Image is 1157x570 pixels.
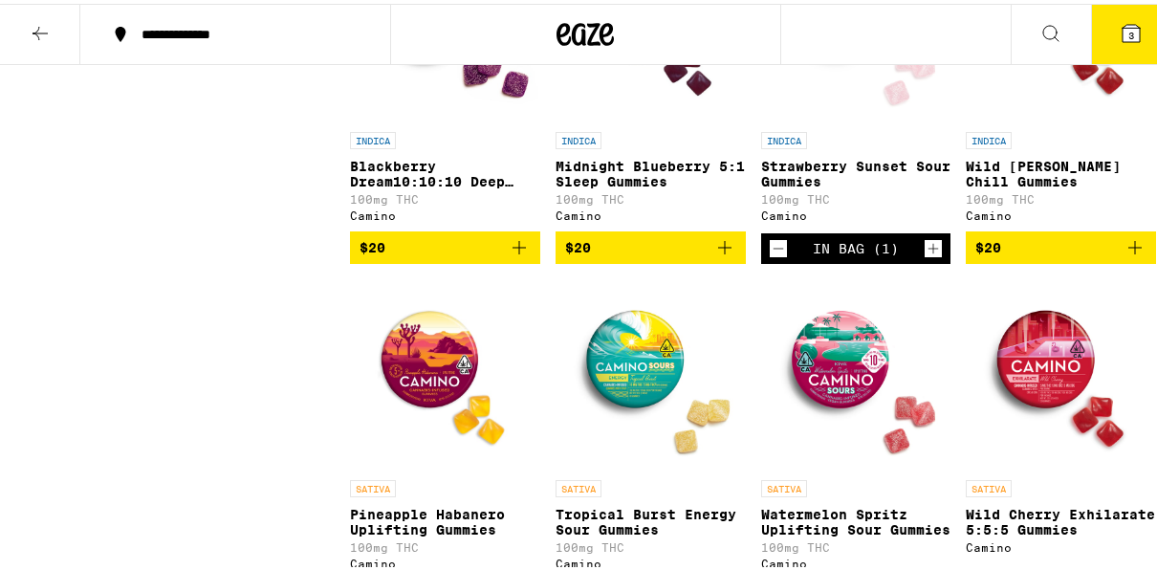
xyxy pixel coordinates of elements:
[43,13,82,31] span: Help
[556,503,746,534] p: Tropical Burst Energy Sour Gummies
[350,537,540,550] p: 100mg THC
[813,237,899,252] div: In Bag (1)
[761,155,951,186] p: Strawberry Sunset Sour Gummies
[556,189,746,202] p: 100mg THC
[966,275,1156,467] img: Camino - Wild Cherry Exhilarate 5:5:5 Gummies
[769,235,788,254] button: Decrement
[761,537,951,550] p: 100mg THC
[360,236,385,252] span: $20
[556,476,601,493] p: SATIVA
[1128,26,1134,37] span: 3
[350,503,540,534] p: Pineapple Habanero Uplifting Gummies
[556,155,746,186] p: Midnight Blueberry 5:1 Sleep Gummies
[565,236,591,252] span: $20
[761,275,951,467] img: Camino - Watermelon Spritz Uplifting Sour Gummies
[350,206,540,218] div: Camino
[350,554,540,566] div: Camino
[350,189,540,202] p: 100mg THC
[966,537,1156,550] div: Camino
[966,128,1012,145] p: INDICA
[966,206,1156,218] div: Camino
[761,189,951,202] p: 100mg THC
[761,503,951,534] p: Watermelon Spritz Uplifting Sour Gummies
[966,155,1156,186] p: Wild [PERSON_NAME] Chill Gummies
[761,554,951,566] div: Camino
[350,155,540,186] p: Blackberry Dream10:10:10 Deep Sleep Gummies
[966,503,1156,534] p: Wild Cherry Exhilarate 5:5:5 Gummies
[761,206,951,218] div: Camino
[556,275,746,467] img: Camino - Tropical Burst Energy Sour Gummies
[966,476,1012,493] p: SATIVA
[556,128,601,145] p: INDICA
[350,476,396,493] p: SATIVA
[556,554,746,566] div: Camino
[975,236,1001,252] span: $20
[556,228,746,260] button: Add to bag
[966,189,1156,202] p: 100mg THC
[966,228,1156,260] button: Add to bag
[350,275,540,467] img: Camino - Pineapple Habanero Uplifting Gummies
[556,537,746,550] p: 100mg THC
[350,228,540,260] button: Add to bag
[350,128,396,145] p: INDICA
[761,476,807,493] p: SATIVA
[556,206,746,218] div: Camino
[761,128,807,145] p: INDICA
[924,235,943,254] button: Increment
